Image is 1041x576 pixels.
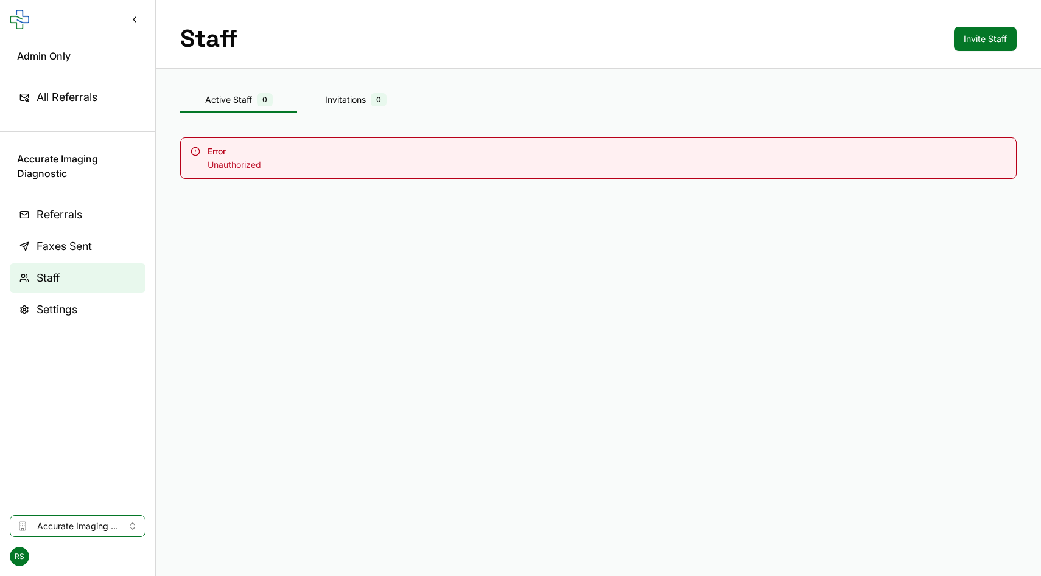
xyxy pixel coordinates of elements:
span: Faxes Sent [37,238,92,255]
span: Accurate Imaging Diagnostic [17,151,138,181]
div: Active Staff [180,93,297,106]
button: Collapse sidebar [124,9,145,30]
a: Staff [10,263,145,293]
a: Referrals [10,200,145,229]
span: 0 [371,93,387,106]
a: Settings [10,295,145,324]
span: Staff [37,269,60,286]
button: Select clinic [10,515,145,537]
span: Referrals [37,206,82,223]
span: RS [10,547,29,566]
a: All Referrals [10,83,145,112]
div: Invitations [297,93,414,106]
span: Accurate Imaging Diagnostic [37,520,118,532]
span: Settings [37,301,77,318]
span: All Referrals [37,89,97,106]
div: Unauthorized [208,159,1006,171]
h1: Staff [180,24,237,54]
span: 0 [257,93,273,106]
button: Invite Staff [954,27,1017,51]
a: Faxes Sent [10,232,145,261]
span: Admin Only [17,49,138,63]
div: Error [208,145,1006,158]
